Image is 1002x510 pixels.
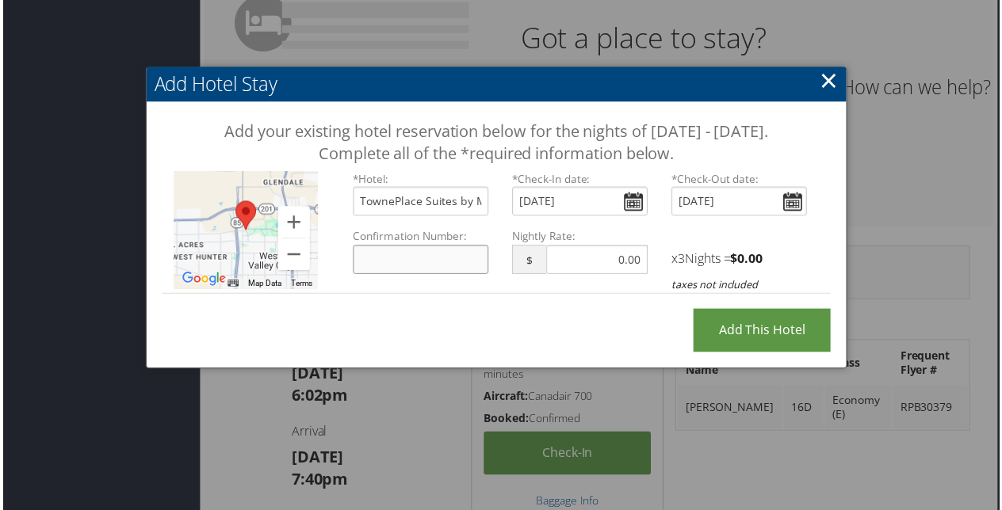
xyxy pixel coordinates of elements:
label: *Hotel: [352,172,488,188]
label: Nightly Rate: [512,230,648,245]
h2: Add Hotel Stay [144,67,848,102]
i: taxes not included [672,279,759,293]
span: 0.00 [739,251,764,268]
button: Keyboard shortcuts [226,280,237,291]
h4: x Nights = [672,251,809,268]
input: Add this Hotel [694,310,832,354]
h3: Add your existing hotel reservation below for the nights of [DATE] - [DATE]. Complete all of the ... [200,121,793,166]
img: Google [176,270,228,291]
button: Zoom out [277,240,308,272]
span: 3 [679,251,686,268]
input: 0.00 [546,246,648,276]
a: Terms (opens in new tab) [289,280,312,289]
label: Check-Out date: [672,172,809,188]
label: Check-In date: [512,172,648,188]
div: TownePlace Suites by Marriott Salt Lake City-West Valley [228,196,261,238]
label: Confirmation Number: [352,230,488,245]
a: Open this area in Google Maps (opens a new window) [176,270,228,291]
button: Map Data [247,280,280,291]
span: $ [512,246,546,276]
a: × [821,65,839,97]
strong: $ [732,251,764,268]
button: Zoom in [277,207,308,239]
input: Search by hotel name and/or address [352,188,488,217]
